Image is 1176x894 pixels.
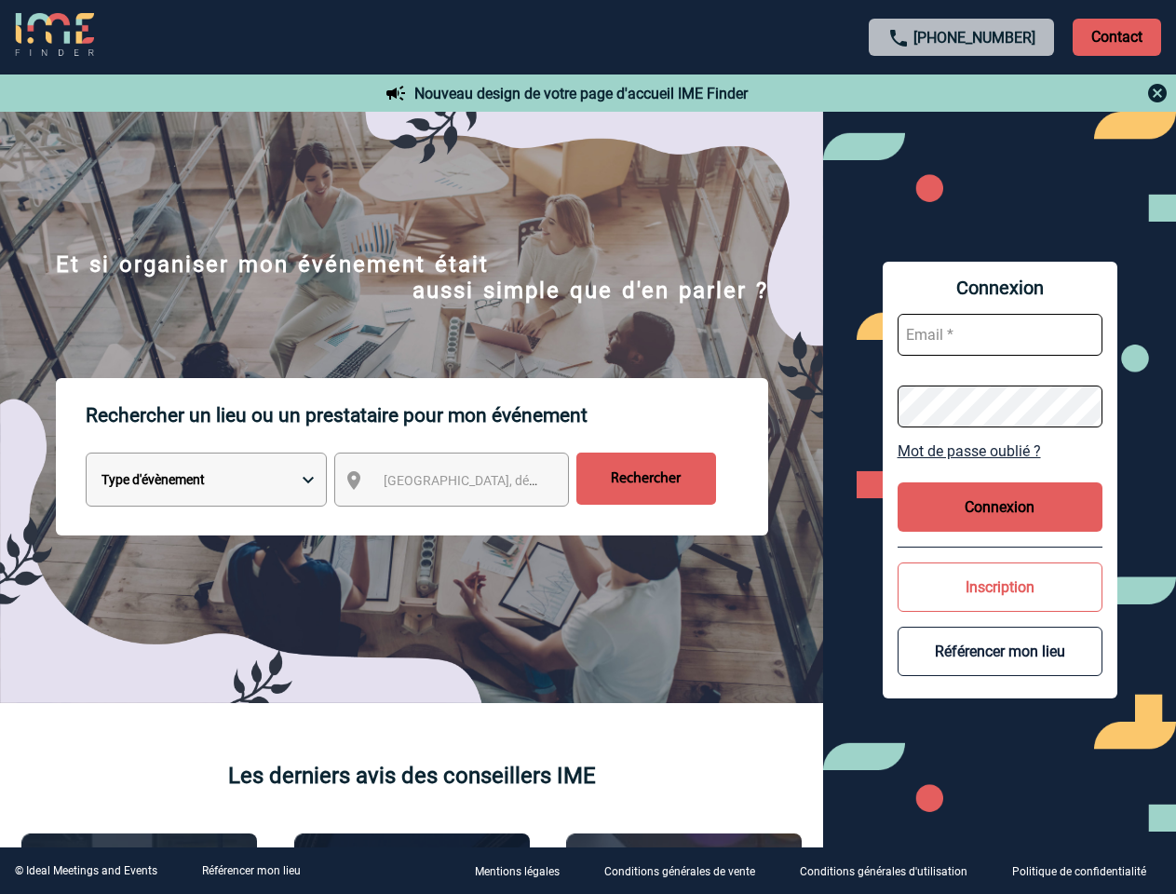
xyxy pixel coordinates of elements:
[460,862,589,880] a: Mentions légales
[1073,19,1161,56] p: Contact
[898,482,1102,532] button: Connexion
[202,864,301,877] a: Référencer mon lieu
[785,862,997,880] a: Conditions générales d'utilisation
[898,562,1102,612] button: Inscription
[800,866,967,879] p: Conditions générales d'utilisation
[898,627,1102,676] button: Référencer mon lieu
[1012,866,1146,879] p: Politique de confidentialité
[913,29,1035,47] a: [PHONE_NUMBER]
[887,27,910,49] img: call-24-px.png
[898,442,1102,460] a: Mot de passe oublié ?
[384,473,642,488] span: [GEOGRAPHIC_DATA], département, région...
[589,862,785,880] a: Conditions générales de vente
[898,314,1102,356] input: Email *
[898,277,1102,299] span: Connexion
[86,378,768,453] p: Rechercher un lieu ou un prestataire pour mon événement
[604,866,755,879] p: Conditions générales de vente
[15,864,157,877] div: © Ideal Meetings and Events
[475,866,560,879] p: Mentions légales
[576,453,716,505] input: Rechercher
[997,862,1176,880] a: Politique de confidentialité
